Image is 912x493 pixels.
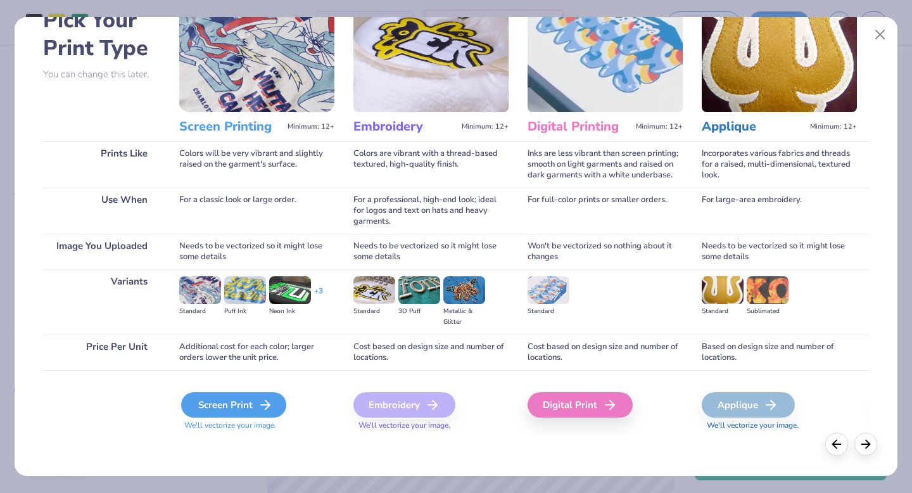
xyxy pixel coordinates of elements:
div: For a professional, high-end look; ideal for logos and text on hats and heavy garments. [353,188,509,234]
img: Standard [528,276,569,304]
div: Digital Print [528,392,633,418]
span: We'll vectorize your image. [702,420,857,431]
div: Incorporates various fabrics and threads for a raised, multi-dimensional, textured look. [702,141,857,188]
img: Standard [179,276,221,304]
span: Minimum: 12+ [462,122,509,131]
div: Prints Like [43,141,160,188]
div: Needs to be vectorized so it might lose some details [702,234,857,269]
div: Price Per Unit [43,335,160,370]
img: Neon Ink [269,276,311,304]
div: Puff Ink [224,306,266,317]
div: Standard [353,306,395,317]
div: Needs to be vectorized so it might lose some details [353,234,509,269]
h2: Pick Your Print Type [43,6,160,62]
img: Metallic & Glitter [443,276,485,304]
div: Cost based on design size and number of locations. [353,335,509,370]
div: Use When [43,188,160,234]
div: Applique [702,392,795,418]
p: You can change this later. [43,69,160,80]
div: Metallic & Glitter [443,306,485,328]
img: Standard [353,276,395,304]
div: Standard [179,306,221,317]
span: We'll vectorize your image. [353,420,509,431]
div: For full-color prints or smaller orders. [528,188,683,234]
div: Standard [528,306,569,317]
h3: Screen Printing [179,118,282,135]
h3: Applique [702,118,805,135]
div: Needs to be vectorized so it might lose some details [179,234,334,269]
div: For a classic look or large order. [179,188,334,234]
h3: Embroidery [353,118,457,135]
div: Variants [43,269,160,335]
div: For large-area embroidery. [702,188,857,234]
div: Cost based on design size and number of locations. [528,335,683,370]
img: Puff Ink [224,276,266,304]
div: Colors are vibrant with a thread-based textured, high-quality finish. [353,141,509,188]
span: Minimum: 12+ [288,122,334,131]
div: Image You Uploaded [43,234,160,269]
h3: Digital Printing [528,118,631,135]
button: Close [868,23,892,47]
span: We'll vectorize your image. [179,420,334,431]
div: Embroidery [353,392,455,418]
div: Inks are less vibrant than screen printing; smooth on light garments and raised on dark garments ... [528,141,683,188]
span: Minimum: 12+ [810,122,857,131]
div: Standard [702,306,744,317]
img: Standard [702,276,744,304]
div: Sublimated [747,306,788,317]
div: Neon Ink [269,306,311,317]
div: 3D Puff [398,306,440,317]
div: Screen Print [181,392,286,418]
div: + 3 [314,286,323,307]
div: Based on design size and number of locations. [702,335,857,370]
span: Minimum: 12+ [636,122,683,131]
img: Sublimated [747,276,788,304]
div: Won't be vectorized so nothing about it changes [528,234,683,269]
div: Additional cost for each color; larger orders lower the unit price. [179,335,334,370]
div: Colors will be very vibrant and slightly raised on the garment's surface. [179,141,334,188]
img: 3D Puff [398,276,440,304]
